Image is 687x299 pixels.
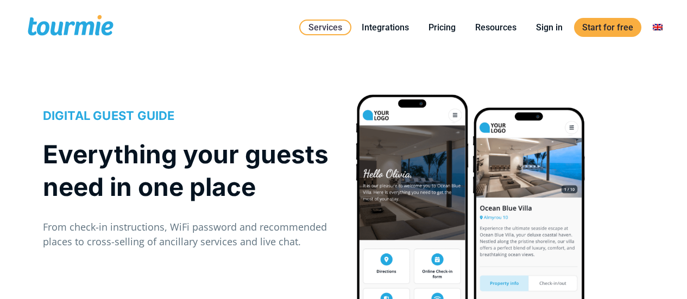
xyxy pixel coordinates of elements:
[354,21,417,34] a: Integrations
[528,21,571,34] a: Sign in
[420,21,464,34] a: Pricing
[574,18,641,37] a: Start for free
[43,220,332,249] p: From check-in instructions, WiFi password and recommended places to cross-selling of ancillary se...
[299,20,351,35] a: Services
[645,21,671,34] a: Switch to
[467,21,525,34] a: Resources
[43,109,175,123] span: DIGITAL GUEST GUIDE
[43,138,332,203] h1: Everything your guests need in one place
